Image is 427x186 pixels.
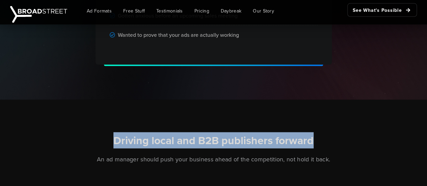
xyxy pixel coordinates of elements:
[221,7,241,15] span: Daybreak
[25,155,402,164] p: An ad manager should push your business ahead of the competition, not hold it back.
[123,7,145,15] span: Free Stuff
[10,6,67,23] img: Broadstreet | The Ad Manager for Small Publishers
[347,3,417,17] a: See What's Possible
[189,3,214,19] a: Pricing
[151,3,188,19] a: Testimonials
[248,3,279,19] a: Our Story
[87,7,112,15] span: Ad Formats
[82,3,117,19] a: Ad Formats
[194,7,209,15] span: Pricing
[216,3,246,19] a: Daybreak
[253,7,274,15] span: Our Story
[110,26,318,45] div: Wanted to prove that your ads are actually working
[118,3,150,19] a: Free Stuff
[25,134,402,148] h2: Driving local and B2B publishers forward
[156,7,183,15] span: Testimonials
